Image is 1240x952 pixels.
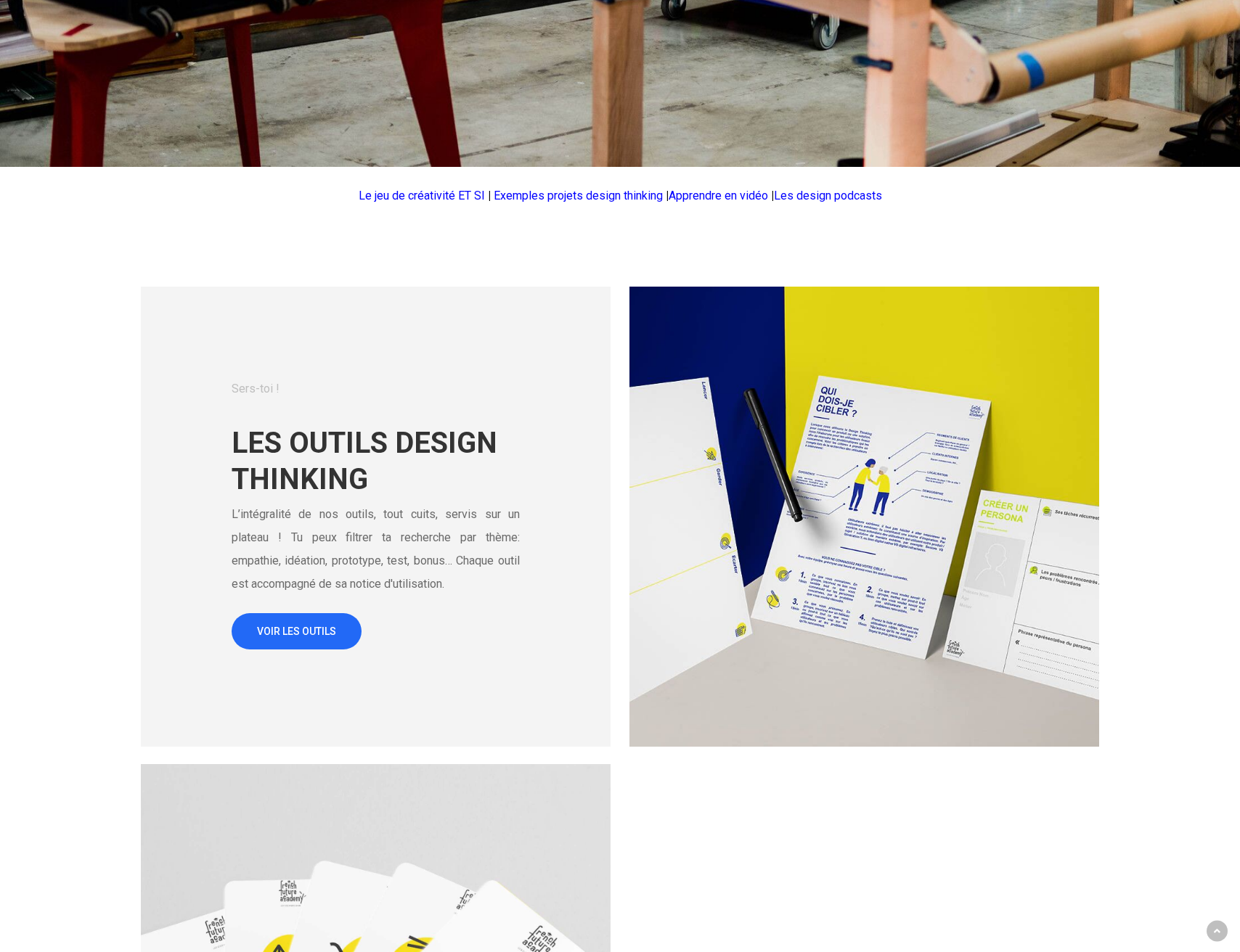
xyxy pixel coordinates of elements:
span: VOIR LES OUTILS [257,624,336,639]
span: | [488,189,491,202]
a: Les design podcasts [774,189,882,202]
span: | [666,189,669,202]
span: | [771,189,774,202]
p: Sers-toi ! [232,377,520,418]
a: VOIR LES OUTILS [232,613,362,649]
a: Apprendre en vidéo [669,189,768,202]
h1: LES OUTILS DESIGN THINKING [232,425,520,498]
a: Exemples projets design thinking [494,189,663,202]
p: L’intégralité de nos outils, tout cuits, servis sur un plateau ! Tu peux filtrer ta recherche par... [232,503,520,613]
a: Le jeu de créativité ET SI [359,189,485,202]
